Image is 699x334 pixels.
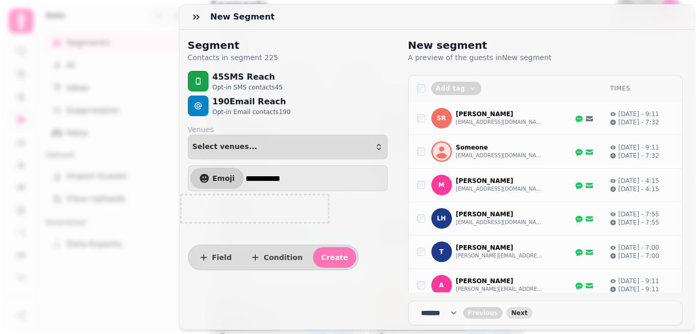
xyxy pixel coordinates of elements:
[456,210,544,218] p: [PERSON_NAME]
[242,247,311,268] button: Condition
[618,118,659,126] p: [DATE] - 7:32
[213,108,291,116] p: Opt-in Email contacts 190
[618,285,659,293] p: [DATE] - 9:11
[313,247,356,268] button: Create
[456,152,544,160] button: [EMAIL_ADDRESS][DOMAIN_NAME]
[456,285,544,293] button: [PERSON_NAME][EMAIL_ADDRESS][PERSON_NAME][DOMAIN_NAME]
[431,82,481,95] button: Add tag
[610,84,674,92] div: Times
[618,252,659,260] p: [DATE] - 7:00
[439,282,444,289] span: A
[456,110,544,118] p: [PERSON_NAME]
[456,218,544,227] button: [EMAIL_ADDRESS][DOMAIN_NAME]
[437,215,446,222] span: lh
[439,248,443,255] span: T
[190,247,240,268] button: Field
[456,252,544,260] button: [PERSON_NAME][EMAIL_ADDRESS][DOMAIN_NAME]
[618,210,659,218] p: [DATE] - 7:55
[456,185,544,193] button: [EMAIL_ADDRESS][DOMAIN_NAME]
[456,118,544,126] button: [EMAIL_ADDRESS][DOMAIN_NAME]
[188,135,388,159] button: Select venues...
[437,115,446,122] span: SR
[618,218,659,227] p: [DATE] - 7:55
[212,254,232,261] span: Field
[211,11,279,23] h3: New Segment
[188,124,388,135] label: Venues
[618,177,659,185] p: [DATE] - 4:15
[506,307,532,319] button: next
[468,310,498,316] span: Previous
[463,307,503,319] button: back
[439,181,445,189] span: M
[321,254,348,261] span: Create
[190,168,243,189] button: Emoji
[511,310,528,316] span: Next
[193,143,257,151] span: Select venues...
[408,38,606,52] h2: New segment
[264,254,303,261] span: Condition
[618,143,659,152] p: [DATE] - 9:11
[618,277,659,285] p: [DATE] - 9:11
[408,301,683,325] nav: Pagination
[456,143,544,152] p: Someone
[456,244,544,252] p: [PERSON_NAME]
[188,38,278,52] h2: Segment
[618,152,659,160] p: [DATE] - 7:32
[213,71,283,83] p: 45 SMS Reach
[188,52,278,63] p: Contacts in segment 225
[213,83,283,91] p: Opt-in SMS contacts 45
[618,185,659,193] p: [DATE] - 4:15
[456,177,544,185] p: [PERSON_NAME]
[618,110,659,118] p: [DATE] - 9:11
[213,96,291,108] p: 190 Email Reach
[213,175,235,182] span: Emoji
[408,52,672,63] p: A preview of the guests in New segment
[618,244,659,252] p: [DATE] - 7:00
[456,277,544,285] p: [PERSON_NAME]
